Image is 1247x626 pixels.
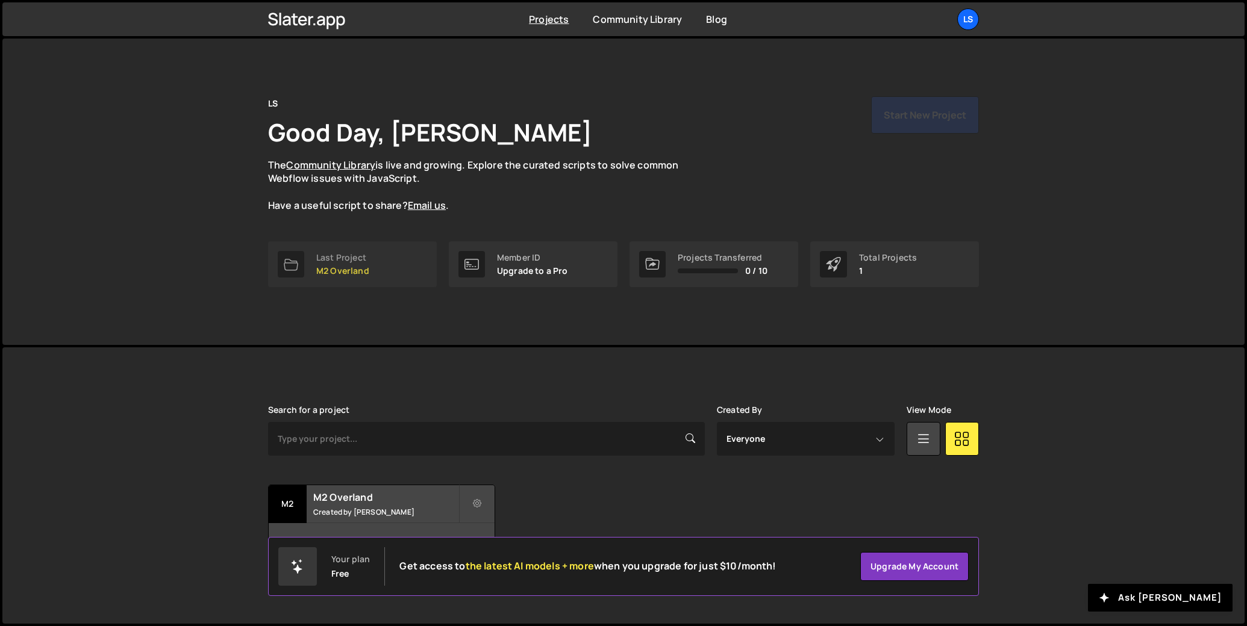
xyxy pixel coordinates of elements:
p: 1 [859,266,917,276]
a: Email us [408,199,446,212]
p: Upgrade to a Pro [497,266,568,276]
a: Community Library [286,158,375,172]
a: Last Project M2 Overland [268,241,437,287]
span: the latest AI models + more [466,559,594,572]
label: Created By [717,405,763,415]
div: Your plan [331,554,370,564]
a: Projects [529,13,569,26]
a: Upgrade my account [860,552,969,581]
a: Community Library [593,13,682,26]
div: LS [268,96,278,111]
label: View Mode [907,405,951,415]
h1: Good Day, [PERSON_NAME] [268,116,592,149]
div: Member ID [497,253,568,262]
a: LS [957,8,979,30]
div: 12 pages, last updated by [PERSON_NAME] [DATE] [269,523,495,559]
h2: M2 Overland [313,491,458,504]
div: Free [331,569,349,578]
button: Start New Project [871,96,979,134]
a: M2 M2 Overland Created by [PERSON_NAME] 12 pages, last updated by [PERSON_NAME] [DATE] [268,485,495,560]
div: M2 [269,485,307,523]
div: Projects Transferred [678,253,767,262]
div: Total Projects [859,253,917,262]
input: Type your project... [268,422,705,456]
p: The is live and growing. Explore the curated scripts to solve common Webflow issues with JavaScri... [268,158,702,212]
button: Ask [PERSON_NAME] [1088,584,1233,612]
span: 0 / 10 [745,266,767,276]
small: Created by [PERSON_NAME] [313,507,458,517]
h2: Get access to when you upgrade for just $10/month! [399,560,776,572]
p: M2 Overland [316,266,369,276]
a: Blog [706,13,727,26]
div: Last Project [316,253,369,262]
label: Search for a project [268,405,349,415]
